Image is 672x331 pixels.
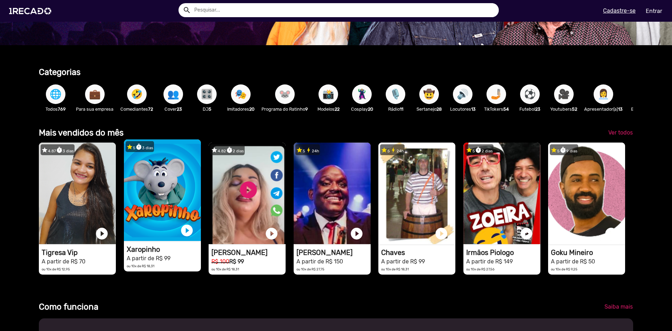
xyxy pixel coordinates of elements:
a: play_circle_filled [265,227,279,241]
p: Programa do Ratinho [261,106,308,112]
b: 5 [209,106,211,112]
span: 🤠 [423,84,435,104]
span: 👩‍💼 [597,84,609,104]
small: ou 10x de R$ 18,31 [381,267,409,271]
span: 🎛️ [201,84,213,104]
small: A partir de R$ 99 [381,258,425,265]
button: 🔊 [453,84,472,104]
b: 20 [368,106,373,112]
b: Mais vendidos do mês [39,128,124,138]
small: A partir de R$ 149 [466,258,513,265]
video: 1RECADO vídeos dedicados para fãs e empresas [548,143,625,244]
p: Comediantes [120,106,153,112]
p: Sertanejo [416,106,442,112]
b: Categorias [39,67,80,77]
h1: Goku Mineiro [551,248,625,257]
small: ou 10x de R$ 12,95 [42,267,70,271]
b: 11 [400,106,403,112]
a: Entrar [641,5,667,17]
span: Ver todos [608,129,633,136]
p: Youtubers [550,106,577,112]
p: Locutores [449,106,476,112]
small: ou 10x de R$ 18,31 [211,267,239,271]
a: play_circle_filled [604,227,618,241]
b: 13 [618,106,623,112]
small: ou 10x de R$ 18,31 [127,264,154,268]
p: Apresentador(a) [584,106,623,112]
button: 📸 [318,84,338,104]
b: 22 [335,106,339,112]
a: play_circle_filled [434,227,448,241]
p: Cover [160,106,187,112]
p: Todos [42,106,69,112]
b: 13 [471,106,476,112]
button: 👩‍💼 [594,84,613,104]
b: 52 [572,106,577,112]
button: 🐭 [275,84,295,104]
b: R$ 99 [229,258,244,265]
a: Saiba mais [599,301,638,313]
span: 🎙️ [390,84,401,104]
span: 🐭 [279,84,291,104]
b: 9 [305,106,308,112]
span: 🌐 [50,84,62,104]
p: Para sua empresa [76,106,113,112]
button: 💼 [85,84,105,104]
b: 28 [436,106,442,112]
span: 📸 [322,84,334,104]
button: 🤠 [419,84,439,104]
span: 🔊 [457,84,469,104]
small: ou 10x de R$ 27,75 [296,267,324,271]
a: play_circle_filled [180,223,194,237]
b: 72 [148,106,153,112]
a: play_circle_filled [350,227,364,241]
span: 🎭 [235,84,247,104]
b: Como funciona [39,302,98,312]
h1: Tigresa Vip [42,248,116,257]
video: 1RECADO vídeos dedicados para fãs e empresas [209,143,286,244]
span: 👥 [167,84,179,104]
input: Pesquisar... [189,3,499,17]
b: 23 [535,106,540,112]
video: 1RECADO vídeos dedicados para fãs e empresas [463,143,540,244]
small: ou 10x de R$ 27,56 [466,267,495,271]
a: play_circle_filled [519,227,533,241]
mat-icon: Example home icon [183,6,191,14]
h1: Xaropinho [127,245,201,254]
p: TikTokers [483,106,510,112]
small: ou 10x de R$ 9,25 [551,267,577,271]
p: DJ [194,106,220,112]
small: A partir de R$ 70 [42,258,85,265]
button: 🌐 [46,84,65,104]
span: ⚽ [524,84,536,104]
span: 🎥 [558,84,570,104]
h1: Irmãos Piologo [466,248,540,257]
p: Imitadores [227,106,254,112]
button: 🤳🏼 [486,84,506,104]
a: play_circle_filled [95,227,109,241]
span: 🤳🏼 [490,84,502,104]
p: Modelos [315,106,342,112]
p: Rádio [382,106,409,112]
span: 🤣 [131,84,143,104]
button: Example home icon [180,4,192,16]
button: ⚽ [520,84,540,104]
b: 20 [249,106,254,112]
h1: Chaves [381,248,455,257]
h1: [PERSON_NAME] [211,248,286,257]
small: A partir de R$ 150 [296,258,343,265]
button: 🎙️ [386,84,405,104]
b: 54 [503,106,509,112]
button: 🎛️ [197,84,217,104]
p: Futebol [517,106,543,112]
small: R$ 100 [211,258,229,265]
video: 1RECADO vídeos dedicados para fãs e empresas [294,143,371,244]
span: 🦹🏼‍♀️ [356,84,368,104]
video: 1RECADO vídeos dedicados para fãs e empresas [124,139,201,241]
b: 769 [58,106,66,112]
p: Escritores [630,106,656,112]
b: 23 [177,106,182,112]
button: 🎭 [231,84,251,104]
small: A partir de R$ 99 [127,255,170,262]
p: Cosplay [349,106,375,112]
